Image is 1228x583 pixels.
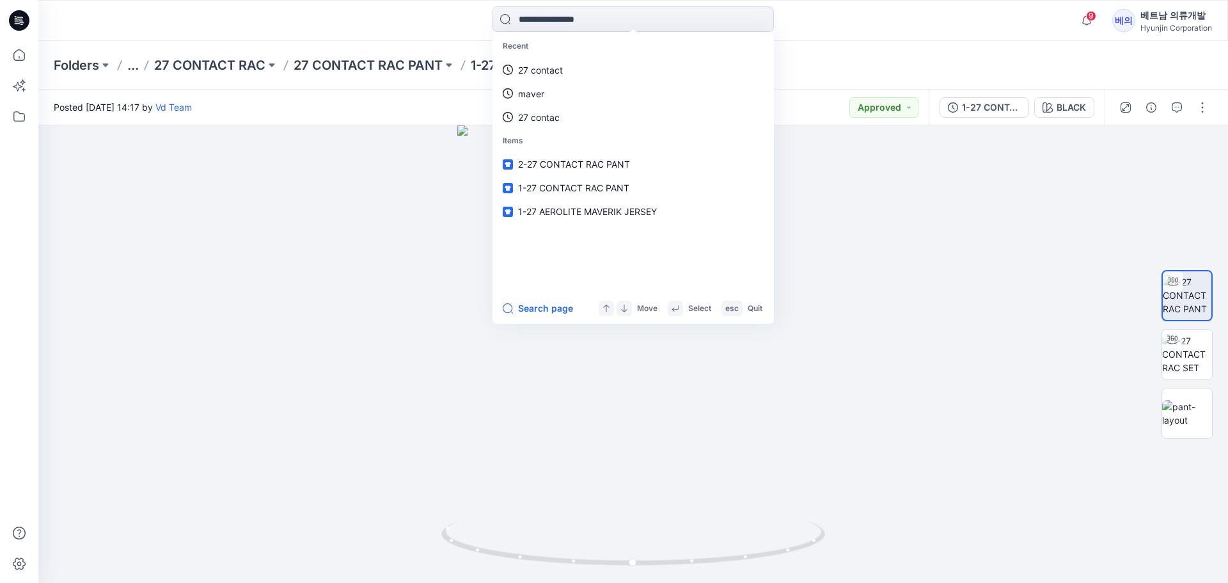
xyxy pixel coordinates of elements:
span: 1-27 AEROLITE MAVERIK JERSEY [518,206,657,217]
img: 1-27 CONTACT RAC PANT [1163,275,1211,315]
img: pant-layout [1162,400,1212,427]
span: Posted [DATE] 14:17 by [54,100,192,114]
span: 2-27 CONTACT RAC PANT [518,159,630,170]
p: Recent [495,35,771,58]
a: 1-27 CONTACT RAC PANT [495,176,771,200]
a: Vd Team [155,102,192,113]
button: 1-27 CONTACT RAC PANT [940,97,1029,118]
button: BLACK [1034,97,1094,118]
div: 1-27 CONTACT RAC PANT [962,100,1021,115]
div: 베의 [1112,9,1135,32]
a: 27 CONTACT RAC PANT [294,56,443,74]
button: Search page [503,301,573,316]
a: 27 contact [495,58,771,82]
span: 1-27 CONTACT RAC PANT [518,182,629,193]
p: Move [637,302,657,315]
p: 27 contact [518,63,563,77]
a: 1-27 AEROLITE MAVERIK JERSEY [495,200,771,223]
div: Hyunjin Corporation [1140,23,1212,33]
a: 2-27 CONTACT RAC PANT [495,152,771,176]
a: 27 CONTACT RAC [154,56,265,74]
p: 1-27 CONTACT RAC PANT [471,56,630,74]
a: Folders [54,56,99,74]
div: BLACK [1057,100,1086,115]
p: Quit [748,302,762,315]
button: ... [127,56,139,74]
button: Details [1141,97,1161,118]
p: esc [725,302,739,315]
p: Select [688,302,711,315]
div: 베트남 의류개발 [1140,8,1212,23]
p: maver [518,87,544,100]
img: 1-27 CONTACT RAC SET [1162,334,1212,374]
a: 27 contac [495,106,771,129]
a: maver [495,82,771,106]
p: Items [495,129,771,153]
p: 27 contac [518,111,560,124]
span: 9 [1086,11,1096,21]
